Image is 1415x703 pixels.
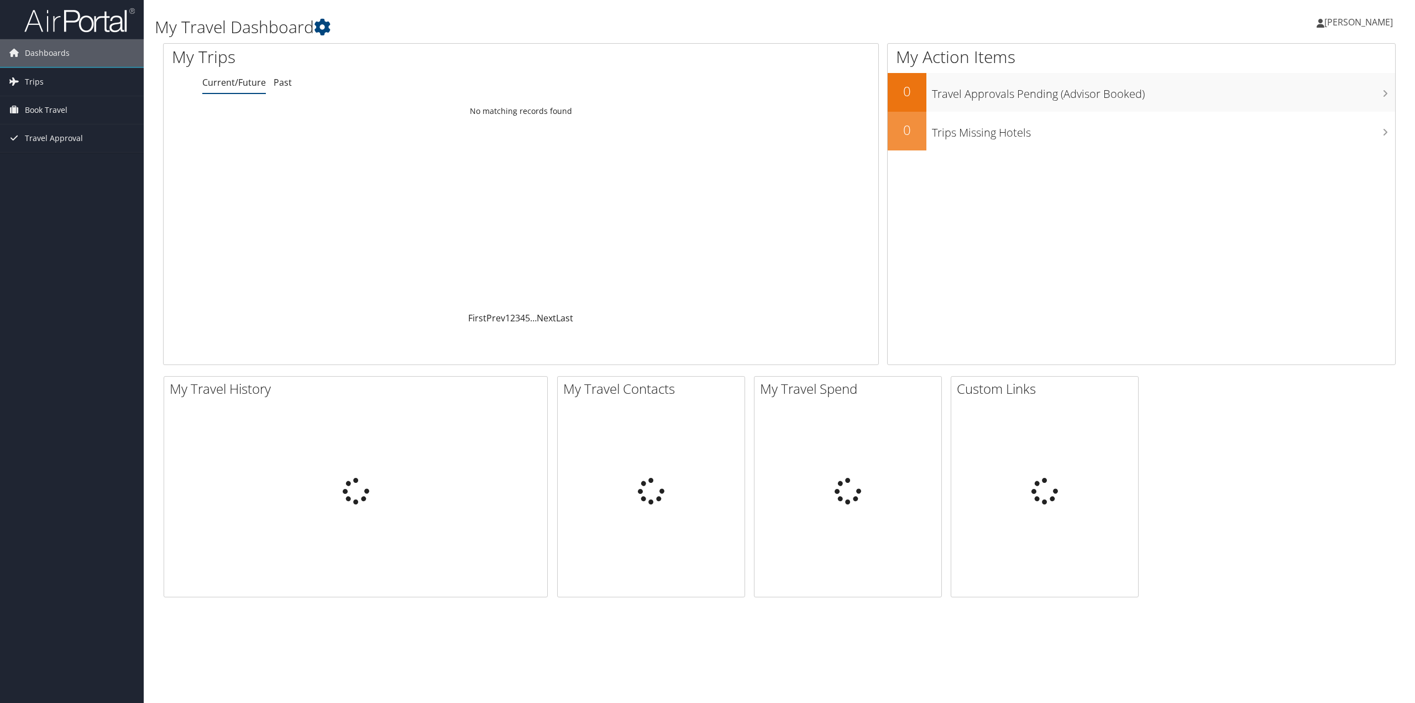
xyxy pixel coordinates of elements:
span: … [530,312,537,324]
h2: 0 [888,121,926,139]
a: 1 [505,312,510,324]
h2: 0 [888,82,926,101]
a: Prev [486,312,505,324]
h1: My Action Items [888,45,1395,69]
a: 3 [515,312,520,324]
span: Dashboards [25,39,70,67]
span: Trips [25,68,44,96]
a: First [468,312,486,324]
td: No matching records found [164,101,878,121]
a: 5 [525,312,530,324]
a: Past [274,76,292,88]
h2: My Travel History [170,379,547,398]
h1: My Travel Dashboard [155,15,988,39]
span: Travel Approval [25,124,83,152]
span: Book Travel [25,96,67,124]
h2: Custom Links [957,379,1138,398]
a: 0Travel Approvals Pending (Advisor Booked) [888,73,1395,112]
h2: My Travel Spend [760,379,941,398]
a: 4 [520,312,525,324]
h1: My Trips [172,45,572,69]
a: 2 [510,312,515,324]
img: airportal-logo.png [24,7,135,33]
a: Current/Future [202,76,266,88]
h2: My Travel Contacts [563,379,745,398]
h3: Travel Approvals Pending (Advisor Booked) [932,81,1395,102]
a: [PERSON_NAME] [1317,6,1404,39]
a: Last [556,312,573,324]
a: 0Trips Missing Hotels [888,112,1395,150]
span: [PERSON_NAME] [1324,16,1393,28]
a: Next [537,312,556,324]
h3: Trips Missing Hotels [932,119,1395,140]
